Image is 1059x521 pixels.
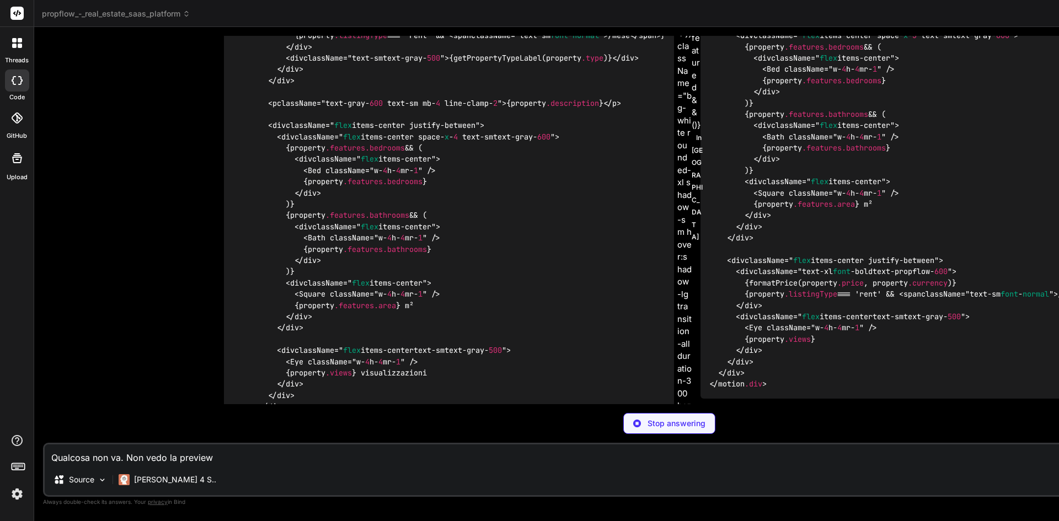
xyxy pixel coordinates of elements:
span: 1 [877,188,881,198]
span: flex [820,121,837,131]
span: .bathrooms [383,244,427,254]
label: code [9,93,25,102]
span: 1 [414,165,418,175]
span: div [295,42,308,52]
span: x [903,31,908,41]
span: 2 [493,98,498,108]
span: .features [334,300,374,310]
span: font [550,31,568,41]
span: div [736,233,749,243]
span: 4 [842,65,846,74]
span: 4 [837,323,842,333]
span: normal [573,31,599,41]
span: .bathrooms [842,143,886,153]
span: text [520,31,537,41]
span: text [352,53,370,63]
span: flex [343,132,361,142]
span: flex [334,121,352,131]
span: .area [374,300,396,310]
span: 4 [387,233,392,243]
span: div [299,154,312,164]
span: div [290,278,303,288]
span: div [731,255,745,265]
span: .currency [908,278,948,288]
span: text [325,98,343,108]
span: div [303,255,317,265]
span: .area [833,199,855,209]
span: div [762,87,775,97]
span: 500 [948,311,961,321]
span: 4 [859,188,864,198]
span: span [639,31,656,41]
span: text [903,311,921,321]
p: Source [69,474,94,485]
span: div [745,222,758,232]
span: text [921,31,939,41]
span: .features [325,143,365,153]
span: 4 [824,323,828,333]
span: flex [802,311,820,321]
span: div [286,323,299,333]
span: div [268,401,281,411]
span: div [740,267,753,277]
span: text [387,98,405,108]
span: 3 [912,31,917,41]
span: text [873,267,890,277]
span: .features [343,244,383,254]
p: [PERSON_NAME] 4 S.. [134,474,216,485]
span: .features [793,199,833,209]
span: font [833,267,851,277]
span: .bathrooms [824,109,868,119]
p: Stop answering [648,418,705,429]
span: 1 [877,132,881,142]
span: 500 [427,53,440,63]
span: flex [343,345,361,355]
span: text [445,345,462,355]
span: .features [784,109,824,119]
span: 1 [873,65,877,74]
span: div [277,76,290,85]
span: font [1001,289,1018,299]
span: .features [343,177,383,187]
span: .features [802,76,842,85]
span: 1 [855,323,859,333]
span: div [281,345,295,355]
span: 4 [383,165,387,175]
span: .views [325,368,352,378]
span: div [727,368,740,378]
span: 500 [489,345,502,355]
label: Upload [7,173,28,182]
span: div [295,311,308,321]
span: flex [802,31,820,41]
span: text [414,345,431,355]
span: div [621,53,634,63]
span: 600 [370,98,383,108]
span: .listingType [784,289,837,299]
span: .features [325,211,365,221]
span: .bedrooms [365,143,405,153]
span: .bathrooms [365,211,409,221]
span: div [736,357,749,367]
span: text [952,31,970,41]
span: propflow_-_real_estate_saas_platform [42,8,190,19]
span: .description [546,98,599,108]
span: text [493,132,511,142]
span: p [612,98,617,108]
span: 4 [396,165,400,175]
span: .bedrooms [842,76,881,85]
span: .views [784,334,811,344]
span: flex [352,278,370,288]
span: div [281,132,295,142]
span: 4 [453,132,458,142]
span: div [758,53,771,63]
span: 4 [436,98,440,108]
span: div [299,222,312,232]
span: 600 [537,132,550,142]
span: 4 [387,289,392,299]
span: div [303,188,317,198]
span: .listingType [334,31,387,41]
span: span [453,31,471,41]
span: flex [820,53,837,63]
span: div [286,65,299,74]
span: privacy [148,498,168,505]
